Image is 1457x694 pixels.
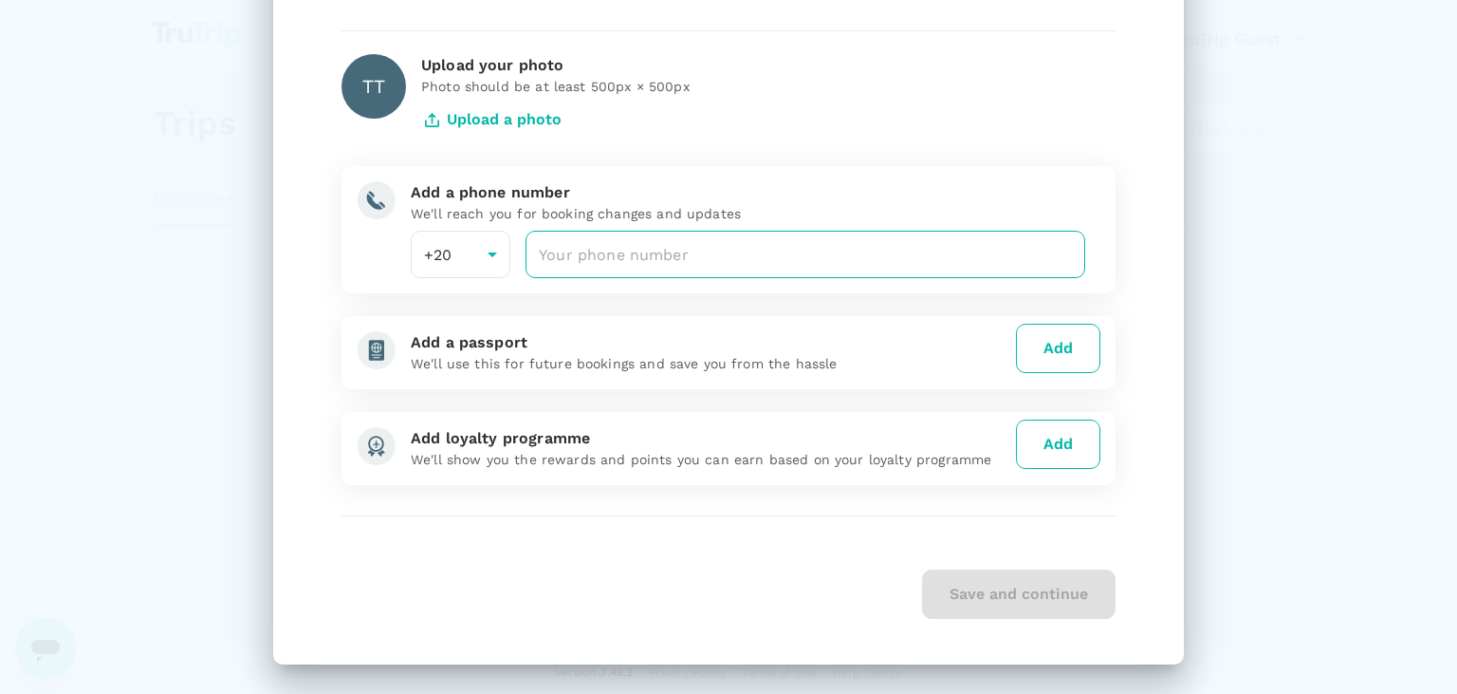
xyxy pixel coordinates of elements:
img: add-passport [357,331,396,369]
input: Your phone number [526,231,1085,278]
p: We'll use this for future bookings and save you from the hassle [411,354,1008,373]
img: add-phone-number [357,181,396,219]
div: Add a phone number [411,181,1085,204]
div: TT [341,54,406,119]
div: +20 [411,231,510,278]
p: Photo should be at least 500px × 500px [421,77,1116,96]
button: Add [1016,324,1100,373]
button: Add [1016,420,1100,469]
div: Upload your photo [421,54,1116,77]
span: +20 [424,246,452,264]
button: Upload a photo [421,96,562,143]
p: We'll reach you for booking changes and updates [411,204,1085,223]
div: Add loyalty programme [411,427,1008,450]
div: Add a passport [411,331,1008,354]
img: add-loyalty [357,427,396,465]
p: We'll show you the rewards and points you can earn based on your loyalty programme [411,450,1008,469]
